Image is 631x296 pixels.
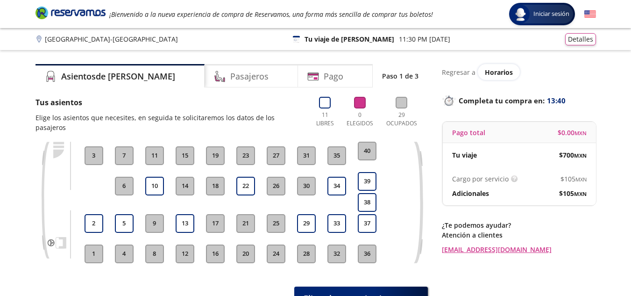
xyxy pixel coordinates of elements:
button: 36 [358,245,376,263]
button: 34 [327,177,346,195]
button: 25 [267,214,285,233]
h4: Pasajeros [230,70,269,83]
small: MXN [574,190,587,197]
p: Regresar a [442,67,475,77]
p: 11:30 PM [DATE] [399,34,450,44]
button: 4 [115,245,134,263]
span: 13:40 [547,95,566,106]
button: 20 [236,245,255,263]
button: 5 [115,214,134,233]
i: Brand Logo [35,6,106,20]
a: [EMAIL_ADDRESS][DOMAIN_NAME] [442,245,596,254]
button: 22 [236,177,255,195]
button: 35 [327,146,346,165]
p: Pago total [452,128,485,137]
p: 11 Libres [312,111,338,128]
small: MXN [574,152,587,159]
small: MXN [575,176,587,183]
button: 18 [206,177,225,195]
p: 29 Ocupados [383,111,421,128]
button: 38 [358,193,376,212]
button: 21 [236,214,255,233]
button: 11 [145,146,164,165]
button: 13 [176,214,194,233]
button: 1 [85,245,103,263]
button: 17 [206,214,225,233]
div: Regresar a ver horarios [442,64,596,80]
p: ¿Te podemos ayudar? [442,220,596,230]
button: 14 [176,177,194,195]
p: [GEOGRAPHIC_DATA] - [GEOGRAPHIC_DATA] [45,34,178,44]
span: $ 105 [559,188,587,198]
button: 10 [145,177,164,195]
p: Cargo por servicio [452,174,509,184]
button: 40 [358,142,376,160]
button: 7 [115,146,134,165]
button: 15 [176,146,194,165]
span: Iniciar sesión [530,9,573,19]
p: Elige los asientos que necesites, en seguida te solicitaremos los datos de los pasajeros [35,113,303,132]
span: $ 700 [559,150,587,160]
span: $ 105 [560,174,587,184]
button: 16 [206,245,225,263]
button: 33 [327,214,346,233]
button: 30 [297,177,316,195]
button: 3 [85,146,103,165]
button: 12 [176,245,194,263]
p: Tu viaje de [PERSON_NAME] [305,34,394,44]
button: 26 [267,177,285,195]
button: 31 [297,146,316,165]
button: 9 [145,214,164,233]
button: 28 [297,245,316,263]
button: 24 [267,245,285,263]
small: MXN [574,130,587,137]
p: 0 Elegidos [345,111,376,128]
p: Tu viaje [452,150,477,160]
button: 6 [115,177,134,195]
p: Tus asientos [35,97,303,108]
button: 19 [206,146,225,165]
button: 2 [85,214,103,233]
span: $ 0.00 [558,128,587,137]
p: Completa tu compra en : [442,94,596,107]
button: Detalles [565,33,596,45]
p: Paso 1 de 3 [382,71,418,81]
button: 37 [358,214,376,233]
button: English [584,8,596,20]
em: ¡Bienvenido a la nueva experiencia de compra de Reservamos, una forma más sencilla de comprar tus... [109,10,433,19]
button: 32 [327,245,346,263]
button: 29 [297,214,316,233]
button: 23 [236,146,255,165]
button: 8 [145,245,164,263]
span: Horarios [485,68,513,77]
h4: Pago [324,70,343,83]
h4: Asientos de [PERSON_NAME] [61,70,175,83]
iframe: Messagebird Livechat Widget [577,242,622,287]
a: Brand Logo [35,6,106,22]
p: Adicionales [452,188,489,198]
button: 39 [358,172,376,191]
button: 27 [267,146,285,165]
p: Atención a clientes [442,230,596,240]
